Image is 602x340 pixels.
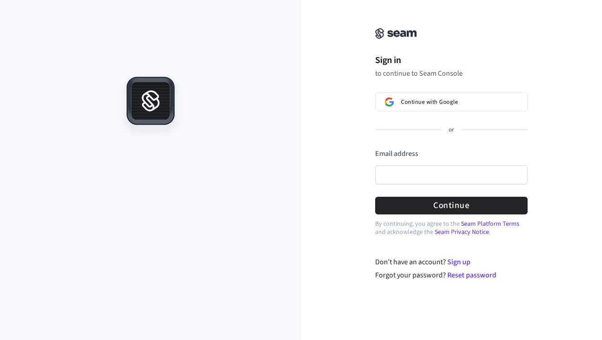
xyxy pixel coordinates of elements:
p: to continue to Seam Console [375,69,528,78]
a: Seam Platform Terms [461,219,519,228]
div: Forgot your password? [375,270,528,281]
a: Reset password [447,270,496,280]
span: Continue with Google [401,98,458,106]
div: Don't have an account? [375,257,528,267]
img: Sign in with Google [385,97,394,107]
p: By continuing, you agree to the and acknowledge the . [375,220,528,236]
a: Sign up [447,257,470,267]
p: or [449,126,454,134]
img: Seam Console [375,28,417,39]
a: Seam Privacy Notice [435,228,489,237]
button: Sign in with GoogleContinue with Google [375,92,528,112]
label: Email address [375,149,418,159]
h1: Sign in [375,53,528,67]
button: Continue [375,197,528,214]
